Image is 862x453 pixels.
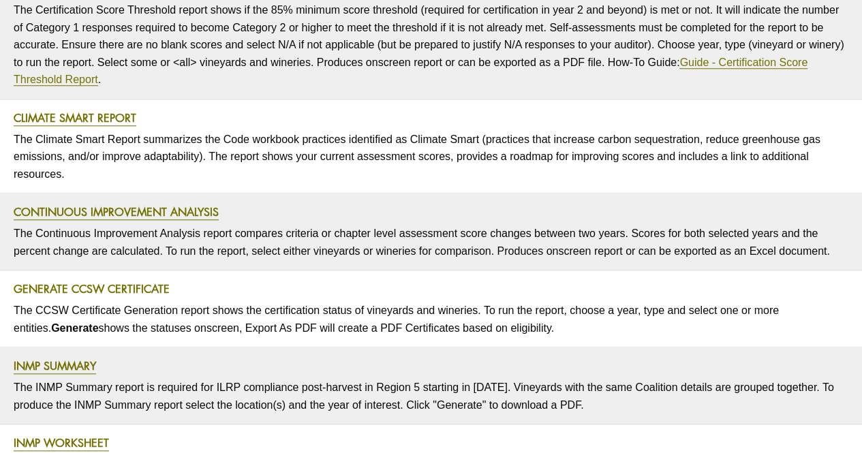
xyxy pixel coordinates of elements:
[14,127,848,187] p: The Climate Smart Report summarizes the Code workbook practices identified as Climate Smart (prac...
[14,221,848,263] p: The Continuous Improvement Analysis report compares criteria or chapter level assessment score ch...
[14,204,219,220] a: Continuous Improvement Analysis
[14,298,848,340] p: The CCSW Certificate Generation report shows the certification status of vineyards and wineries. ...
[14,435,109,451] a: INMP Worksheet
[14,281,170,297] a: Generate CCSW Certificate
[14,358,96,374] a: INMP Summary
[51,322,98,334] strong: Generate
[14,110,136,126] a: Climate Smart Report
[14,375,848,417] p: The INMP Summary report is required for ILRP compliance post-harvest in Region 5 starting in [DAT...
